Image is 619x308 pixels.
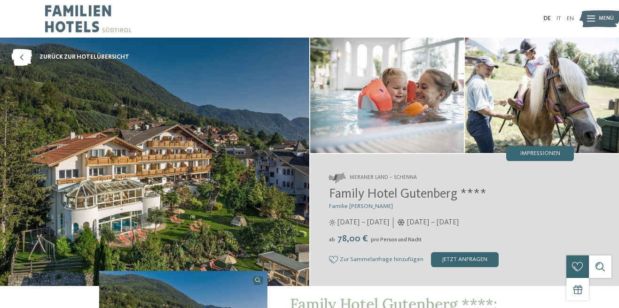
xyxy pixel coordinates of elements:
span: Familie [PERSON_NAME] [329,203,393,209]
span: [DATE] – [DATE] [407,217,459,228]
i: Öffnungszeiten im Sommer [329,219,336,226]
span: Impressionen [520,151,560,157]
img: Das Familienhotel in Schenna für kreative Naturliebhaber [310,38,464,153]
span: ab [329,237,335,243]
span: Meraner Land – Schenna [350,174,417,182]
span: zurück zur Hotelübersicht [39,53,129,62]
span: [DATE] – [DATE] [337,217,389,228]
span: Zur Sammelanfrage hinzufügen [340,256,423,263]
span: pro Person und Nacht [371,237,422,243]
a: EN [567,15,574,22]
span: Menü [599,15,614,23]
i: Öffnungszeiten im Winter [397,219,405,226]
div: jetzt anfragen [431,252,499,267]
a: IT [556,15,561,22]
a: zurück zur Hotelübersicht [11,49,129,66]
span: 78,00 € [336,234,370,244]
span: Family Hotel Gutenberg **** [329,188,486,201]
a: DE [543,15,551,22]
img: Das Familienhotel in Schenna für kreative Naturliebhaber [465,38,619,153]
